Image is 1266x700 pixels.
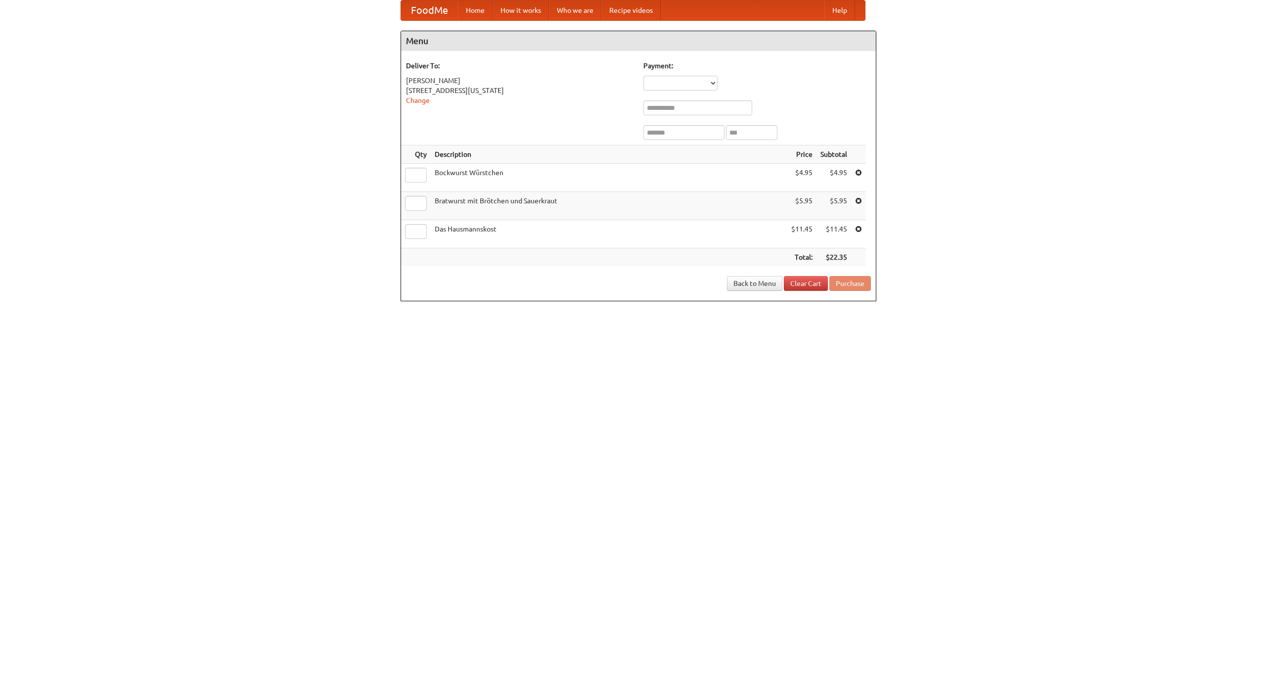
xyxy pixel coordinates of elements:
[431,145,787,164] th: Description
[458,0,493,20] a: Home
[406,86,633,95] div: [STREET_ADDRESS][US_STATE]
[406,61,633,71] h5: Deliver To:
[816,220,851,248] td: $11.45
[787,248,816,267] th: Total:
[829,276,871,291] button: Purchase
[816,145,851,164] th: Subtotal
[787,220,816,248] td: $11.45
[431,164,787,192] td: Bockwurst Würstchen
[406,76,633,86] div: [PERSON_NAME]
[401,145,431,164] th: Qty
[431,220,787,248] td: Das Hausmannskost
[784,276,828,291] a: Clear Cart
[401,0,458,20] a: FoodMe
[816,248,851,267] th: $22.35
[816,164,851,192] td: $4.95
[787,192,816,220] td: $5.95
[406,96,430,104] a: Change
[816,192,851,220] td: $5.95
[787,145,816,164] th: Price
[643,61,871,71] h5: Payment:
[601,0,661,20] a: Recipe videos
[431,192,787,220] td: Bratwurst mit Brötchen und Sauerkraut
[549,0,601,20] a: Who we are
[787,164,816,192] td: $4.95
[401,31,876,51] h4: Menu
[824,0,855,20] a: Help
[493,0,549,20] a: How it works
[727,276,782,291] a: Back to Menu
